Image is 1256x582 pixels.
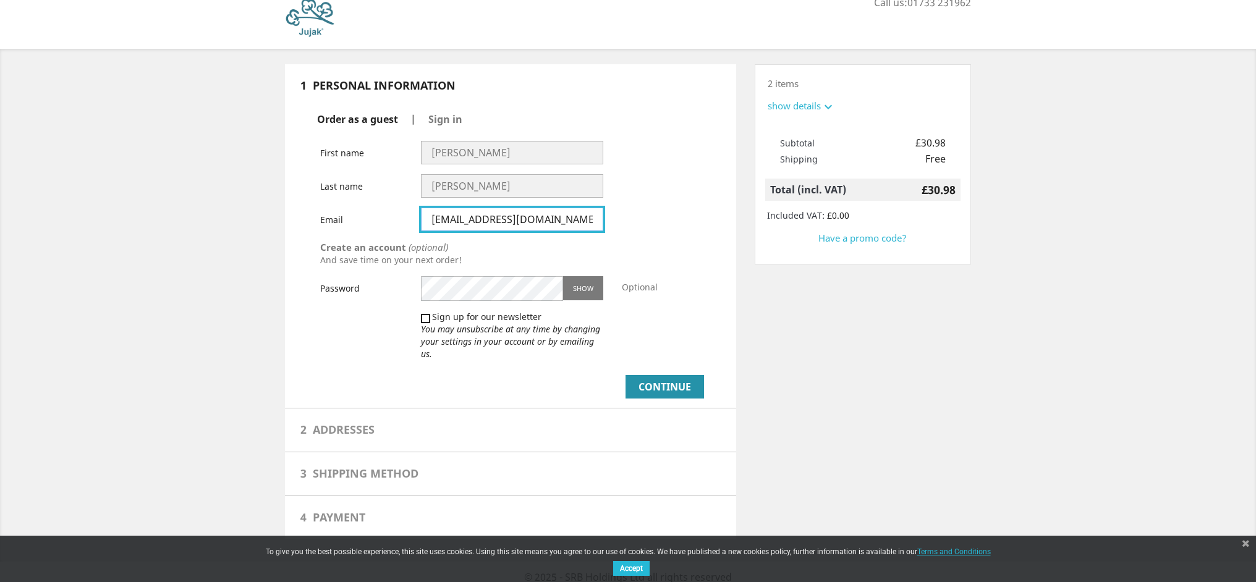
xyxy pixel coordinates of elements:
[818,232,907,244] a: Have a promo code?
[409,241,448,253] span: (optional)
[827,209,849,221] span: £0.00
[613,561,650,576] button: Accept
[294,74,727,98] h1: Personal Information
[311,276,412,295] label: Password
[821,99,836,114] i: expand_more
[294,505,313,530] span: 4
[257,547,999,579] div: To give you the best possible experience, this site uses cookies. Using this site means you agree...
[770,183,846,196] span: Total (incl. VAT)
[311,174,412,193] label: Last name
[915,137,946,149] span: £30.98
[922,183,956,196] span: £30.98
[311,208,412,226] label: Email
[613,276,713,293] div: Optional
[294,418,313,442] span: 2
[768,99,836,112] a: show detailsexpand_more
[410,112,416,126] span: |
[917,543,991,559] a: Terms and Conditions
[320,254,462,266] span: And save time on your next order!
[768,77,958,90] p: 2 items
[767,209,825,221] span: Included VAT:
[421,323,600,360] em: You may unsubscribe at any time by changing your settings in your account or by emailing us.
[925,153,946,165] span: Free
[294,462,313,486] span: 3
[317,113,398,125] a: Order as a guest
[626,375,704,399] button: Continue
[780,153,818,165] span: Shipping
[294,505,727,530] h1: Payment
[563,276,603,300] button: Show
[294,462,727,486] h1: Shipping Method
[320,241,406,253] span: Create an account
[294,418,727,442] h1: Addresses
[294,74,313,98] span: 1
[421,311,604,360] label: Sign up for our newsletter
[311,141,412,159] label: First name
[780,137,815,149] span: Subtotal
[428,113,462,125] a: Sign in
